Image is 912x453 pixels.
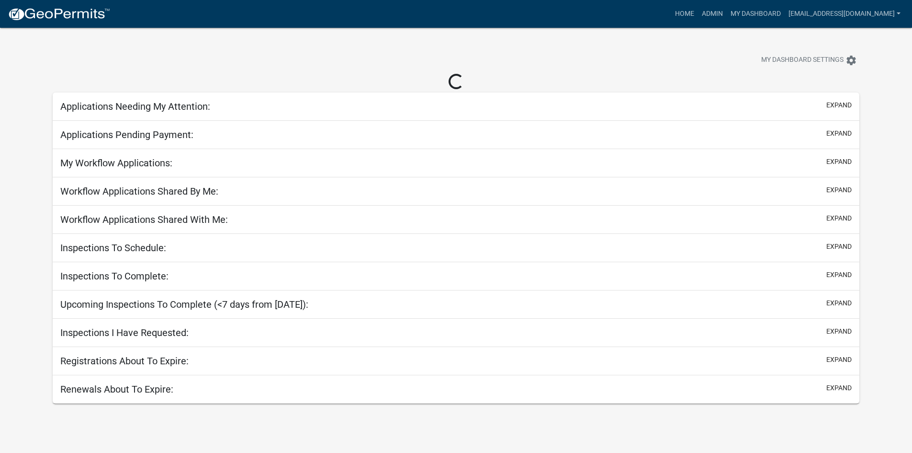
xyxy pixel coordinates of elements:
[60,355,189,367] h5: Registrations About To Expire:
[727,5,785,23] a: My Dashboard
[698,5,727,23] a: Admin
[826,383,852,393] button: expand
[754,51,865,70] button: My Dashboard Settingssettings
[826,355,852,365] button: expand
[60,129,193,140] h5: Applications Pending Payment:
[826,326,852,337] button: expand
[60,157,172,169] h5: My Workflow Applications:
[826,100,852,110] button: expand
[60,270,169,282] h5: Inspections To Complete:
[60,214,228,225] h5: Workflow Applications Shared With Me:
[826,157,852,167] button: expand
[826,185,852,195] button: expand
[826,213,852,223] button: expand
[826,270,852,280] button: expand
[60,101,210,112] h5: Applications Needing My Attention:
[785,5,904,23] a: [EMAIL_ADDRESS][DOMAIN_NAME]
[826,128,852,139] button: expand
[826,242,852,252] button: expand
[845,55,857,66] i: settings
[60,186,218,197] h5: Workflow Applications Shared By Me:
[761,55,844,66] span: My Dashboard Settings
[60,327,189,338] h5: Inspections I Have Requested:
[671,5,698,23] a: Home
[60,383,173,395] h5: Renewals About To Expire:
[60,242,166,254] h5: Inspections To Schedule:
[826,298,852,308] button: expand
[60,299,308,310] h5: Upcoming Inspections To Complete (<7 days from [DATE]):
